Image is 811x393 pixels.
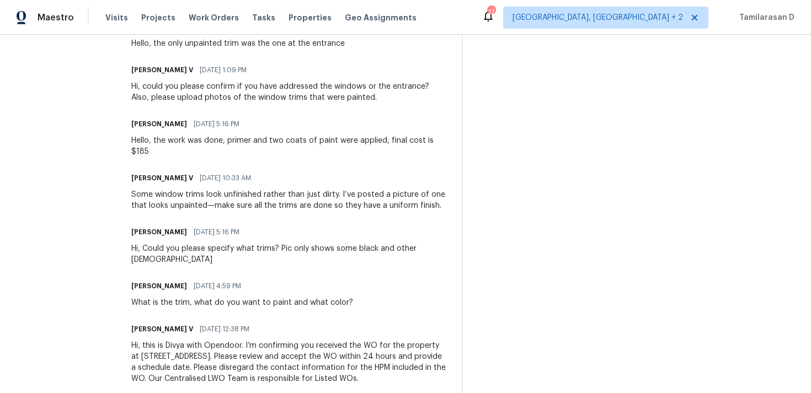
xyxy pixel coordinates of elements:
h6: [PERSON_NAME] V [131,64,193,76]
div: Hi, could you please confirm if you have addressed the windows or the entrance? Also, please uplo... [131,81,449,103]
span: [DATE] 4:59 PM [194,281,241,292]
span: Geo Assignments [345,12,417,23]
div: Hello, the work was done, primer and two coats of paint were applied, final cost is $185 [131,135,449,157]
div: Some window trims look unfinished rather than just dirty. I’ve posted a picture of one that looks... [131,189,449,211]
span: Maestro [38,12,74,23]
span: [DATE] 12:38 PM [200,324,249,335]
div: Hi, this is Divya with Opendoor. I’m confirming you received the WO for the property at [STREET_A... [131,340,449,384]
span: [GEOGRAPHIC_DATA], [GEOGRAPHIC_DATA] + 2 [513,12,683,23]
span: Visits [105,12,128,23]
div: What is the trim, what do you want to paint and what color? [131,297,353,308]
span: [DATE] 5:16 PM [194,227,239,238]
span: Projects [141,12,175,23]
h6: [PERSON_NAME] [131,227,187,238]
h6: [PERSON_NAME] V [131,324,193,335]
h6: [PERSON_NAME] [131,281,187,292]
div: Hi, Could you please specify what trims? Pic only shows some black and other [DEMOGRAPHIC_DATA] [131,243,449,265]
h6: [PERSON_NAME] V [131,173,193,184]
span: Properties [289,12,332,23]
span: Work Orders [189,12,239,23]
div: 17 [487,7,495,18]
div: Hello, the only unpainted trim was the one at the entrance [131,38,345,49]
span: Tamilarasan D [735,12,794,23]
span: [DATE] 1:09 PM [200,64,247,76]
span: Tasks [252,14,275,21]
span: [DATE] 10:33 AM [200,173,251,184]
h6: [PERSON_NAME] [131,119,187,130]
span: [DATE] 5:16 PM [194,119,239,130]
